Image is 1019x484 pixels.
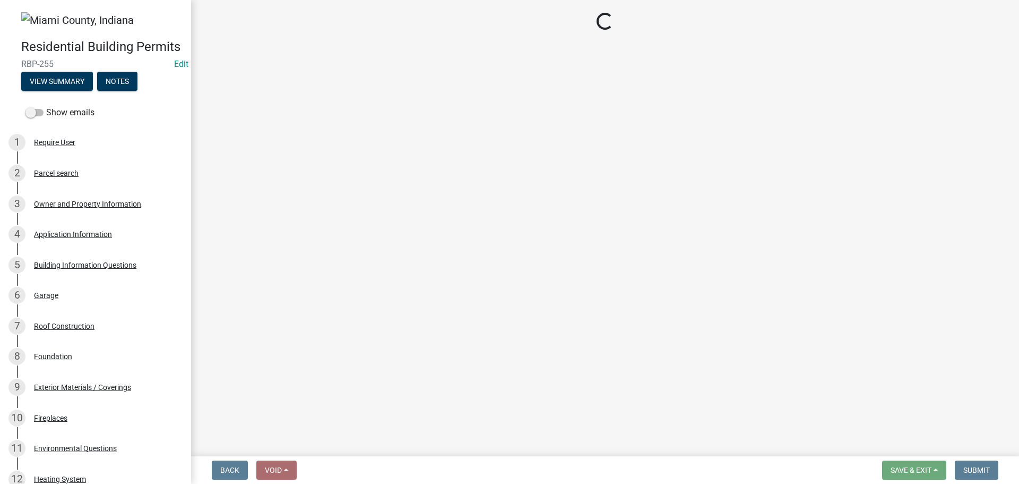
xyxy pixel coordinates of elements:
button: Back [212,461,248,480]
div: Heating System [34,475,86,483]
button: Submit [955,461,998,480]
span: Void [265,466,282,474]
div: Roof Construction [34,322,94,330]
img: Miami County, Indiana [21,12,134,28]
label: Show emails [25,106,94,119]
div: Fireplaces [34,414,67,422]
wm-modal-confirm: Notes [97,78,137,86]
div: Require User [34,139,75,146]
button: Notes [97,72,137,91]
span: RBP-255 [21,59,170,69]
div: Parcel search [34,169,79,177]
div: 1 [8,134,25,151]
div: Application Information [34,231,112,238]
h4: Residential Building Permits [21,39,183,55]
button: Void [256,461,297,480]
div: 8 [8,348,25,365]
div: Garage [34,292,58,299]
div: 2 [8,165,25,182]
div: 10 [8,410,25,427]
div: 5 [8,257,25,274]
a: Edit [174,59,188,69]
button: Save & Exit [882,461,946,480]
wm-modal-confirm: Summary [21,78,93,86]
div: Exterior Materials / Coverings [34,384,131,391]
div: 7 [8,318,25,335]
div: 6 [8,287,25,304]
div: Owner and Property Information [34,200,141,208]
button: View Summary [21,72,93,91]
div: Environmental Questions [34,445,117,452]
div: Foundation [34,353,72,360]
div: 3 [8,196,25,213]
div: 9 [8,379,25,396]
wm-modal-confirm: Edit Application Number [174,59,188,69]
span: Submit [963,466,990,474]
div: Building Information Questions [34,261,136,269]
span: Back [220,466,239,474]
div: 4 [8,226,25,243]
div: 11 [8,440,25,457]
span: Save & Exit [891,466,931,474]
